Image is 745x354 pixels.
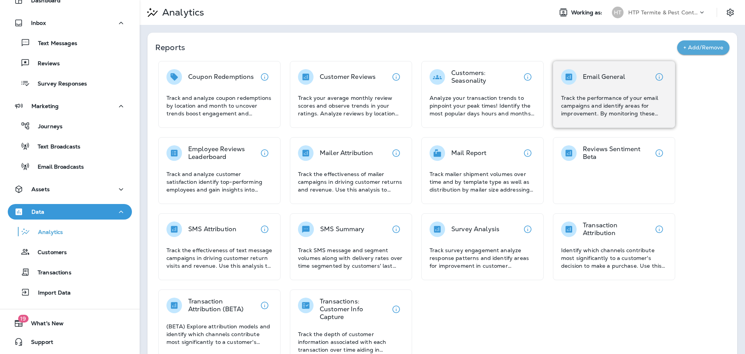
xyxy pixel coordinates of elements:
p: Analytics [30,229,63,236]
span: What's New [23,320,64,330]
p: Track the effectiveness of mailer campaigns in driving customer returns and revenue. Use this ana... [298,170,404,194]
p: Email General [583,73,625,81]
p: Customers [30,249,67,256]
p: Identify which channels contribute most significantly to a customer's decision to make a purchase... [561,246,667,270]
p: Track the depth of customer information associated with each transaction over time aiding in asse... [298,330,404,354]
p: Coupon Redemptions [188,73,254,81]
button: View details [520,221,535,237]
span: Working as: [571,9,604,16]
p: Survey Analysis [451,225,499,233]
button: Text Broadcasts [8,138,132,154]
p: Transaction Attribution (BETA) [188,298,257,313]
button: View details [257,145,272,161]
button: View details [388,221,404,237]
button: View details [257,221,272,237]
p: Employee Reviews Leaderboard [188,145,257,161]
p: Import Data [30,289,71,297]
button: Survey Responses [8,75,132,91]
p: Reviews [30,60,60,68]
button: View details [651,145,667,161]
p: HTP Termite & Pest Control [628,9,698,16]
button: View details [520,69,535,85]
p: Mailer Attribution [320,149,373,157]
p: Inbox [31,20,46,26]
p: Analyze your transaction trends to pinpoint your peak times! Identify the most popular days hours... [430,94,535,117]
p: Customer Reviews [320,73,376,81]
span: 19 [18,315,28,323]
p: Track survey engagement analyze response patterns and identify areas for improvement in customer ... [430,246,535,270]
button: 19What's New [8,316,132,331]
p: Analytics [159,7,204,18]
button: View details [388,145,404,161]
p: Text Broadcasts [30,143,80,151]
p: Track the performance of your email campaigns and identify areas for improvement. By monitoring t... [561,94,667,117]
button: Inbox [8,15,132,31]
button: Data [8,204,132,220]
p: Marketing [31,103,59,109]
button: Analytics [8,223,132,240]
p: Journeys [30,123,62,131]
button: View details [651,221,667,237]
p: Survey Responses [30,80,87,88]
p: SMS Summary [320,225,365,233]
p: Transactions: Customer Info Capture [320,298,388,321]
button: Transactions [8,264,132,280]
p: Assets [31,186,50,192]
p: SMS Attribution [188,225,236,233]
button: View details [257,69,272,85]
button: Assets [8,181,132,197]
p: Text Messages [30,40,77,47]
p: Mail Report [451,149,487,157]
button: Email Broadcasts [8,158,132,174]
button: Import Data [8,284,132,300]
div: HT [612,7,624,18]
p: Track SMS message and segment volumes along with delivery rates over time segmented by customers'... [298,246,404,270]
button: Marketing [8,98,132,114]
button: View details [257,298,272,313]
p: Track the effectiveness of text message campaigns in driving customer return visits and revenue. ... [166,246,272,270]
p: Data [31,209,45,215]
p: Transactions [30,269,71,277]
button: View details [388,69,404,85]
p: Reports [155,42,677,53]
button: View details [651,69,667,85]
p: (BETA) Explore attribution models and identify which channels contribute most significantly to a ... [166,323,272,346]
p: Track and analyze customer satisfaction identify top-performing employees and gain insights into ... [166,170,272,194]
button: Reviews [8,55,132,71]
button: Settings [723,5,737,19]
p: Transaction Attribution [583,221,651,237]
button: Customers [8,244,132,260]
button: View details [520,145,535,161]
button: Text Messages [8,35,132,51]
p: Track your average monthly review scores and observe trends in your ratings. Analyze reviews by l... [298,94,404,117]
button: + Add/Remove [677,40,729,55]
span: Support [23,339,53,348]
button: Support [8,334,132,350]
p: Track and analyze coupon redemptions by location and month to uncover trends boost engagement and... [166,94,272,117]
p: Customers: Seasonality [451,69,520,85]
p: Track mailer shipment volumes over time and by template type as well as distribution by mailer si... [430,170,535,194]
p: Reviews Sentiment Beta [583,145,651,161]
button: Journeys [8,118,132,134]
button: View details [388,302,404,317]
p: Email Broadcasts [30,164,84,171]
